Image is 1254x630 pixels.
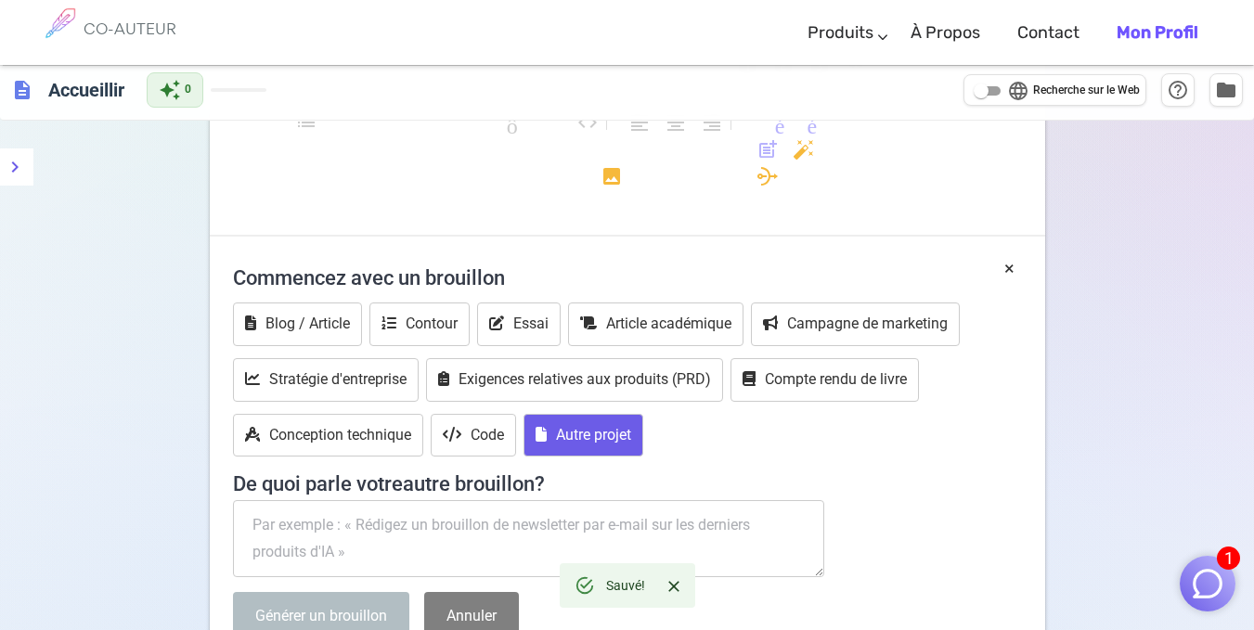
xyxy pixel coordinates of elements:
[1017,6,1079,60] a: Contact
[808,22,873,43] font: Produits
[406,315,458,332] font: Contour
[535,472,545,495] font: ?
[793,138,815,161] font: auto_fix_high
[446,607,497,624] font: Annuler
[911,6,980,60] a: À propos
[1215,79,1237,101] span: folder
[1017,22,1079,43] font: Contact
[269,370,407,388] font: Stratégie d'entreprise
[265,315,350,332] font: Blog / Article
[765,370,907,388] font: Compte rendu de livre
[1004,255,1015,282] button: ×
[1209,73,1243,107] button: Gérer les documents
[1180,556,1235,611] button: 1
[431,414,516,457] button: Code
[513,315,549,332] font: Essai
[471,426,504,444] font: Code
[369,302,470,346] button: Contour
[48,79,124,101] font: Accueillir
[233,358,419,402] button: Stratégie d'entreprise
[459,370,711,388] font: Exigences relatives aux produits (PRD)
[606,315,731,332] font: Article académique
[1004,257,1015,279] font: ×
[753,111,973,134] font: télécharger
[787,315,948,332] font: Campagne de marketing
[295,111,562,134] font: liste de contrôle
[422,165,846,187] font: ajouter_photo_alternative
[41,71,132,109] h6: Cliquez pour modifier le titre
[808,6,873,60] a: Produits
[1161,73,1195,107] button: Aide et raccourcis
[403,472,535,495] font: autre brouillon
[159,79,181,101] span: auto_awesome
[751,302,960,346] button: Campagne de marketing
[524,414,643,457] button: Autre projet
[1190,566,1225,601] img: Fermer le chat
[84,19,176,39] font: CO-AUTEUR
[665,111,687,134] font: format_align_center
[660,572,688,600] button: Fermer
[1167,79,1189,101] span: help_outline
[556,426,631,444] font: Autre projet
[269,426,411,444] font: Conception technique
[1224,548,1234,568] font: 1
[730,358,919,402] button: Compte rendu de livre
[628,111,651,134] font: format_align_left
[1117,6,1198,60] a: Mon profil
[233,266,505,289] font: Commencez avec un brouillon
[606,578,645,593] font: Sauvé!
[756,138,779,161] font: post_add
[426,358,723,402] button: Exigences relatives aux produits (PRD)
[1007,80,1029,102] span: language
[453,138,743,161] font: contenu_copie
[477,302,561,346] button: Essai
[568,302,743,346] button: Article académique
[701,111,723,134] font: format_align_right
[1117,22,1198,43] font: Mon profil
[233,414,423,457] button: Conception technique
[255,607,387,624] font: Générer un brouillon
[1033,84,1140,96] font: Recherche sur le Web
[185,83,191,96] font: 0
[433,192,834,214] font: supprimer_balayage
[911,22,980,43] font: À propos
[11,79,33,101] span: description
[233,472,403,495] font: De quoi parle votre
[233,302,362,346] button: Blog / Article
[576,111,599,134] font: code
